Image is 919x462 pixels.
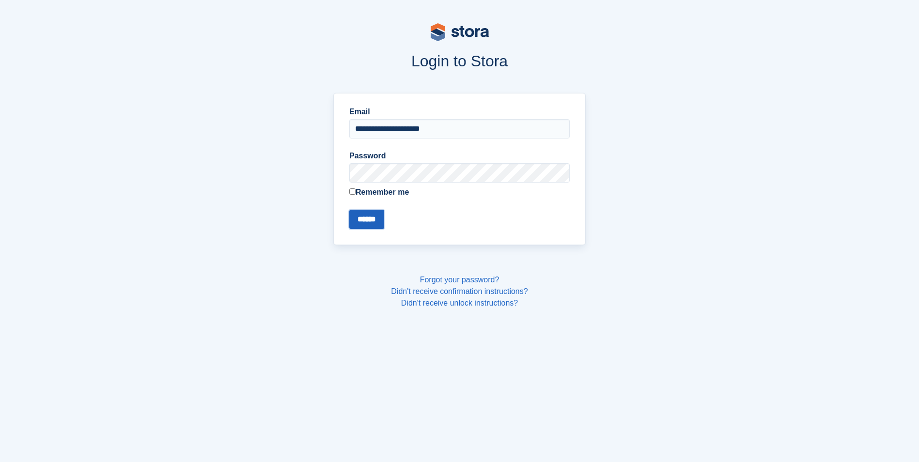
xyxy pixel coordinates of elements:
[431,23,489,41] img: stora-logo-53a41332b3708ae10de48c4981b4e9114cc0af31d8433b30ea865607fb682f29.svg
[149,52,771,70] h1: Login to Stora
[349,150,570,162] label: Password
[420,276,499,284] a: Forgot your password?
[349,186,570,198] label: Remember me
[391,287,528,295] a: Didn't receive confirmation instructions?
[401,299,518,307] a: Didn't receive unlock instructions?
[349,106,570,118] label: Email
[349,188,356,195] input: Remember me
